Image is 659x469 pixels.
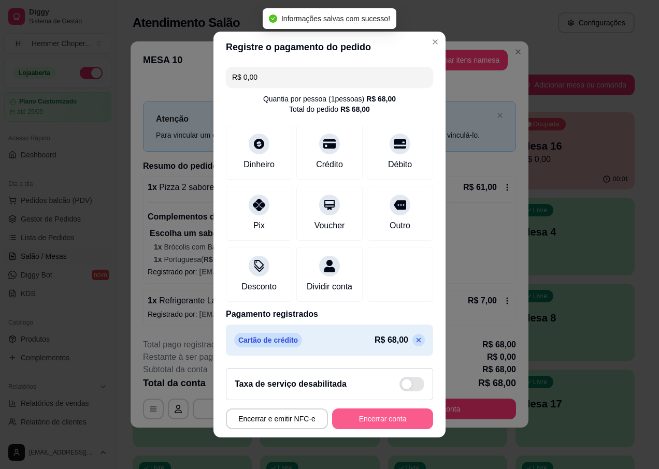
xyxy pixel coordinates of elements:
[375,334,408,346] p: R$ 68,00
[332,408,433,429] button: Encerrar conta
[390,219,410,232] div: Outro
[263,94,396,104] div: Quantia por pessoa ( 1 pessoas)
[316,158,343,171] div: Crédito
[340,104,370,114] div: R$ 68,00
[232,67,427,87] input: Ex.: hambúrguer de cordeiro
[213,32,446,63] header: Registre o pagamento do pedido
[226,408,328,429] button: Encerrar e emitir NFC-e
[307,281,352,293] div: Dividir conta
[235,378,347,390] h2: Taxa de serviço desabilitada
[234,333,302,347] p: Cartão de crédito
[366,94,396,104] div: R$ 68,00
[243,158,275,171] div: Dinheiro
[289,104,370,114] div: Total do pedido
[314,219,345,232] div: Voucher
[269,14,277,23] span: check-circle
[226,308,433,320] p: Pagamento registrados
[427,34,443,50] button: Close
[281,14,390,23] span: Informações salvas com sucesso!
[241,281,277,293] div: Desconto
[388,158,412,171] div: Débito
[253,219,265,232] div: Pix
